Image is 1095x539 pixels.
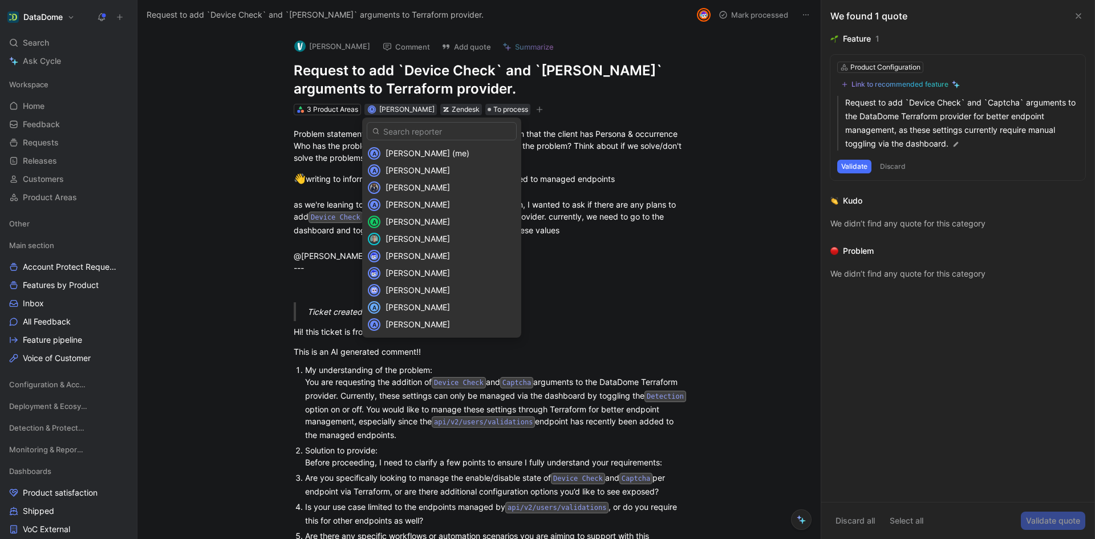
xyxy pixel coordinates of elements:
[369,302,379,313] div: A
[369,183,379,193] img: avatar
[386,165,450,175] span: [PERSON_NAME]
[369,251,379,261] img: avatar
[386,319,450,329] span: [PERSON_NAME]
[369,234,379,244] img: avatar
[386,217,450,226] span: [PERSON_NAME]
[369,319,379,330] div: A
[369,217,379,227] div: A
[369,165,379,176] div: A
[386,268,450,278] span: [PERSON_NAME]
[386,183,450,192] span: [PERSON_NAME]
[369,200,379,210] div: A
[367,122,517,140] input: Search reporter
[386,251,450,261] span: [PERSON_NAME]
[386,148,469,158] span: [PERSON_NAME] (me)
[386,302,450,312] span: [PERSON_NAME]
[369,285,379,295] img: avatar
[386,200,450,209] span: [PERSON_NAME]
[386,234,450,244] span: [PERSON_NAME]
[369,148,379,159] div: A
[369,268,379,278] img: avatar
[386,285,450,295] span: [PERSON_NAME]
